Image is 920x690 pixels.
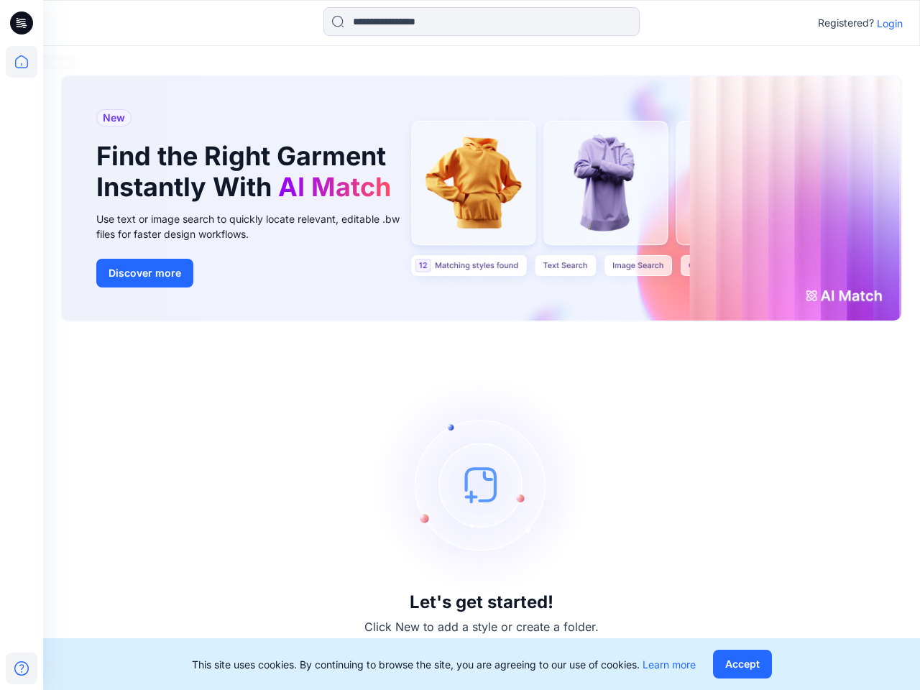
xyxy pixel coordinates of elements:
[410,592,553,612] h3: Let's get started!
[818,14,874,32] p: Registered?
[96,259,193,287] button: Discover more
[278,171,391,203] span: AI Match
[96,211,420,241] div: Use text or image search to quickly locate relevant, editable .bw files for faster design workflows.
[643,658,696,671] a: Learn more
[374,377,589,592] img: empty-state-image.svg
[877,16,903,31] p: Login
[364,618,599,635] p: Click New to add a style or create a folder.
[713,650,772,678] button: Accept
[96,141,398,203] h1: Find the Right Garment Instantly With
[192,657,696,672] p: This site uses cookies. By continuing to browse the site, you are agreeing to our use of cookies.
[103,109,125,126] span: New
